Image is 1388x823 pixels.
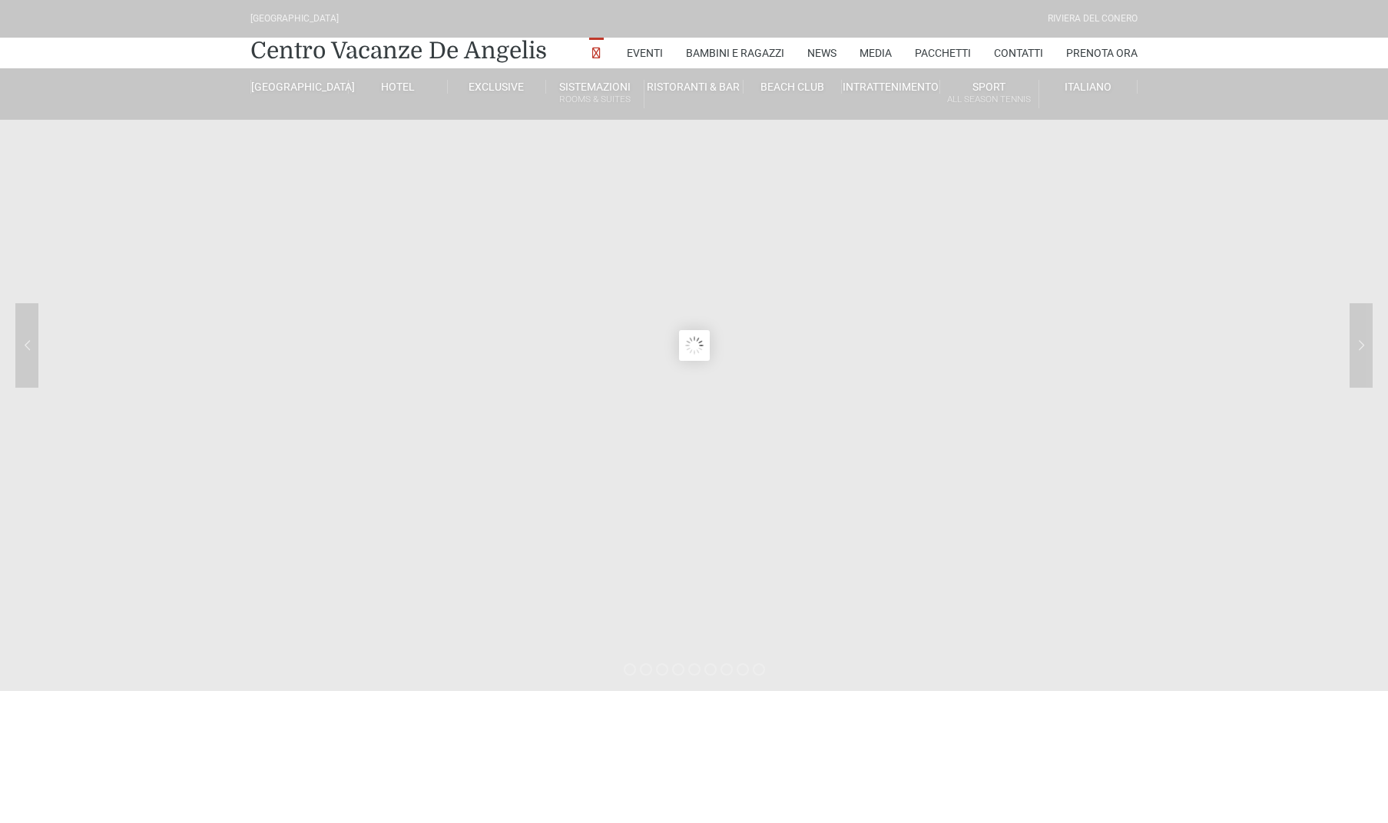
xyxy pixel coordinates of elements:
a: Pacchetti [915,38,971,68]
a: SportAll Season Tennis [940,80,1039,108]
a: Centro Vacanze De Angelis [250,35,547,66]
a: Intrattenimento [842,80,940,94]
span: Italiano [1065,81,1111,93]
a: Ristoranti & Bar [644,80,743,94]
a: [GEOGRAPHIC_DATA] [250,80,349,94]
div: Riviera Del Conero [1048,12,1138,26]
a: News [807,38,836,68]
iframe: WooDoo Online Reception [250,734,1138,806]
a: Hotel [349,80,447,94]
a: Contatti [994,38,1043,68]
a: Exclusive [448,80,546,94]
a: SistemazioniRooms & Suites [546,80,644,108]
a: Bambini e Ragazzi [686,38,784,68]
small: Rooms & Suites [546,92,644,107]
a: Media [860,38,892,68]
a: Beach Club [744,80,842,94]
div: [GEOGRAPHIC_DATA] [250,12,339,26]
a: Eventi [627,38,663,68]
small: All Season Tennis [940,92,1038,107]
a: Prenota Ora [1066,38,1138,68]
a: Italiano [1039,80,1138,94]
